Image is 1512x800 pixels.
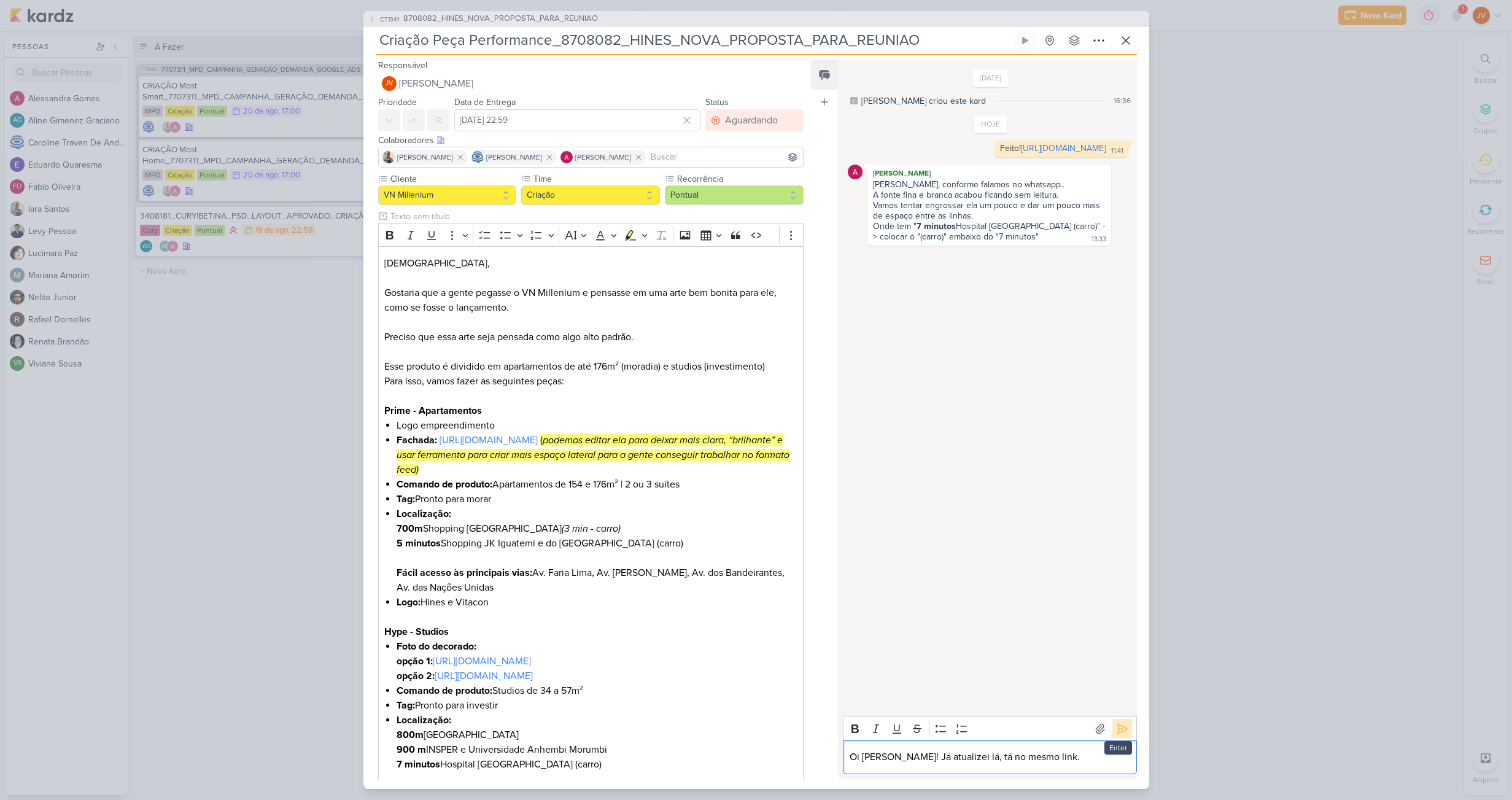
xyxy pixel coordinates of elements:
strong: Tag: [397,699,415,712]
strong: 800m [397,729,424,741]
mark: podemos editar ela para deixar mais clara, “brilhante” e usar ferramenta para criar mais espaço l... [397,434,789,476]
button: Pontual [665,185,804,205]
div: Editor toolbar [378,223,804,247]
label: Status [705,97,729,107]
p: Para isso, vamos fazer as seguintes peças: [384,374,797,389]
img: Iara Santos [382,151,395,163]
strong: opção 1: [397,655,433,667]
span: [GEOGRAPHIC_DATA] [397,729,519,741]
button: JV [PERSON_NAME] [378,72,804,95]
div: Colaboradores [378,134,804,147]
strong: Foto do decorado: [397,640,476,653]
strong: Prime - Apartamentos [384,405,482,417]
input: Texto sem título [388,210,804,223]
label: Recorrência [676,173,804,185]
div: 11:41 [1111,146,1123,156]
p: Oi [PERSON_NAME]! Já atualizei lá, tá no mesmo link. [850,750,1130,764]
label: Responsável [378,60,427,71]
strong: Localização: [397,508,451,520]
strong: Logo: [397,596,421,608]
div: Ligar relógio [1020,36,1030,45]
div: [PERSON_NAME] criou este kard [861,95,986,107]
span: [PERSON_NAME] [399,76,473,91]
strong: opção 2: [397,670,435,682]
label: Cliente [389,173,517,185]
li: Logo empreendimento [397,418,797,433]
li: Hines e Vitacon [397,595,797,610]
div: Aguardando [725,113,778,128]
p: Preciso que essa arte seja pensada como algo alto padrão. [384,330,797,344]
img: Caroline Traven De Andrade [471,151,484,163]
div: Vamos tentar engrossar ela um pouco e dar um pouco mais de espaço entre as linhas. [873,200,1105,221]
p: JV [386,80,393,87]
span: Hospital [GEOGRAPHIC_DATA] (carro) [397,758,602,771]
div: 16:36 [1114,95,1131,106]
div: 13:33 [1091,235,1106,244]
strong: Localização: [397,714,451,726]
a: [URL][DOMAIN_NAME] [440,434,538,446]
button: Criação [521,185,660,205]
div: Editor editing area: main [843,740,1136,774]
div: Feito! [1000,143,1106,153]
label: Prioridade [378,97,417,107]
strong: Comando de produto: [397,478,492,491]
p: [DEMOGRAPHIC_DATA], [384,256,797,271]
div: Joney Viana [382,76,397,91]
div: Editor toolbar [843,717,1136,740]
div: [PERSON_NAME], conforme falamos no whatsapp.. [873,179,1105,190]
span: INSPER e Universidade Anhembi Morumbi [397,744,607,756]
label: Data de Entrega [454,97,516,107]
img: Alessandra Gomes [848,165,863,179]
strong: Fachada: [397,434,437,446]
mark: ( [540,434,543,446]
li: Pronto para investir [397,698,797,713]
p: Gostaria que a gente pegasse o VN Millenium e pensasse em uma arte bem bonita para ele, como se f... [384,285,797,315]
span: [PERSON_NAME] [397,152,453,163]
strong: Tag: [397,493,415,505]
input: Buscar [648,150,801,165]
img: Alessandra Gomes [560,151,573,163]
li: Apartamentos de 154 e 176m² | 2 ou 3 suítes [397,477,797,492]
li: Pronto para morar [397,492,797,507]
strong: 7 minutos [917,221,956,231]
button: VN Millenium [378,185,517,205]
strong: 700m [397,522,423,535]
p: Esse produto é dividido em apartamentos de até 176m² (moradia) e studios (investimento) [384,359,797,374]
strong: 7 minutos [397,758,440,771]
button: Aguardando [705,109,804,131]
input: Kard Sem Título [376,29,1012,52]
strong: 5 minutos [397,537,441,550]
div: [PERSON_NAME] [870,167,1108,179]
strong: Hype - Studios [384,626,449,638]
strong: 900 m [397,744,426,756]
label: Time [532,173,660,185]
span: Av. Faria Lima, Av. [PERSON_NAME], Av. dos Bandeirantes, Av. das Nações Unidas [397,567,785,594]
div: Onde tem " Hospital [GEOGRAPHIC_DATA] (carro)" -> colocar o "(carro)" embaixo do "7 minutos" [873,221,1105,242]
li: Studios de 34 a 57m² [397,683,797,698]
strong: Comando de produto: [397,685,492,697]
i: (3 min - carro) [562,522,621,535]
div: A fonte fina e branca acabou ficando sem leitura. [873,190,1105,200]
a: [URL][DOMAIN_NAME] [1021,143,1106,153]
input: Select a date [454,109,701,131]
div: Enter [1104,741,1132,755]
strong: Fácil acesso às principais vias: [397,567,532,579]
span: [PERSON_NAME] [486,152,542,163]
span: Shopping [GEOGRAPHIC_DATA] [397,522,621,535]
a: [URL][DOMAIN_NAME] [435,670,533,682]
span: Shopping JK Iguatemi e do [GEOGRAPHIC_DATA] (carro) [397,537,683,550]
span: [PERSON_NAME] [575,152,631,163]
a: [URL][DOMAIN_NAME] [433,655,531,667]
